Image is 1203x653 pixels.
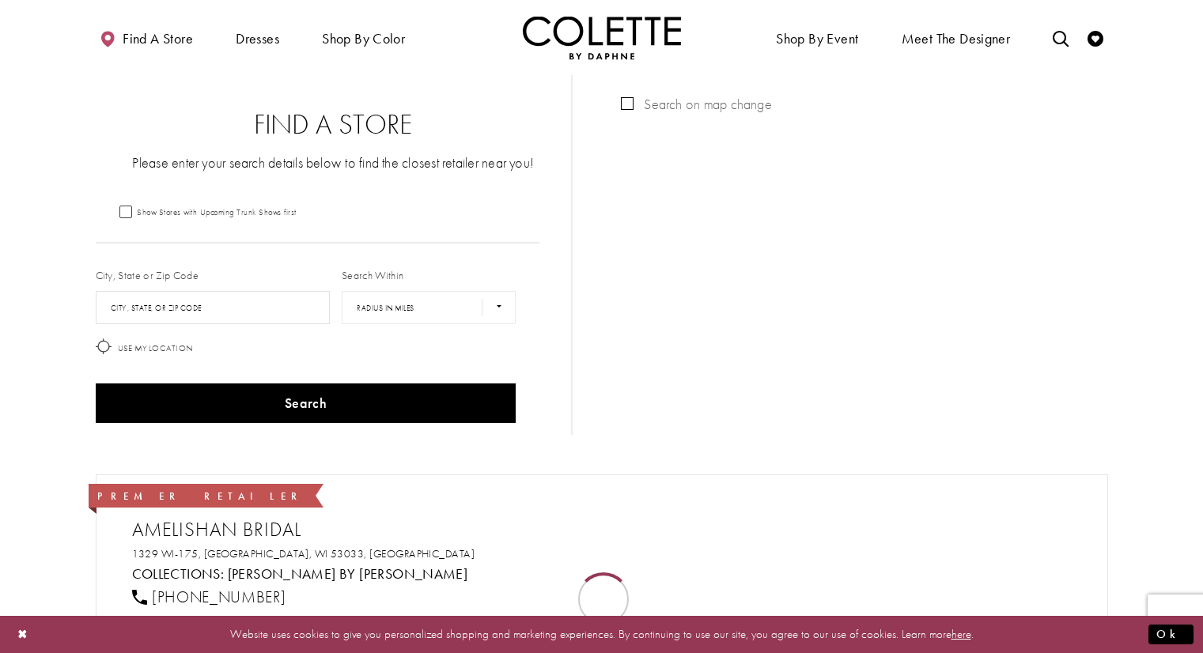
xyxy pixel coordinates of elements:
a: Toggle search [1049,16,1072,59]
h2: Find a Store [127,109,540,141]
input: City, State, or ZIP Code [96,291,331,324]
span: Shop By Event [772,16,862,59]
span: Premier Retailer [97,489,305,503]
span: Show Stores with Upcoming Trunk Shows first [137,206,297,217]
span: Collections: [132,564,225,583]
a: Visit Home Page [523,16,681,59]
span: Shop By Event [776,31,858,47]
span: [PHONE_NUMBER] [152,587,286,607]
button: Close Dialog [9,621,36,648]
span: Shop by color [318,16,409,59]
a: Opens in new tab [132,546,475,561]
a: Visit Colette by Daphne page - Opens in new tab [228,564,468,583]
span: Dresses [232,16,283,59]
span: Find a store [123,31,193,47]
h2: Amelishan Bridal [132,518,1088,542]
a: Meet the designer [898,16,1015,59]
p: Please enter your search details below to find the closest retailer near you! [127,153,540,172]
a: Find a store [96,16,197,59]
span: Shop by color [322,31,405,47]
img: Colette by Daphne [523,16,681,59]
a: Check Wishlist [1084,16,1107,59]
p: Website uses cookies to give you personalized shopping and marketing experiences. By continuing t... [114,624,1089,645]
button: Submit Dialog [1148,625,1194,644]
label: City, State or Zip Code [96,267,199,283]
div: Map with store locations [604,75,1107,435]
span: Dresses [236,31,279,47]
button: Search [96,383,516,423]
span: Meet the designer [902,31,1011,47]
select: Radius In Miles [342,291,516,324]
a: here [951,626,971,642]
a: [PHONE_NUMBER] [132,587,286,607]
label: Search Within [342,267,403,283]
